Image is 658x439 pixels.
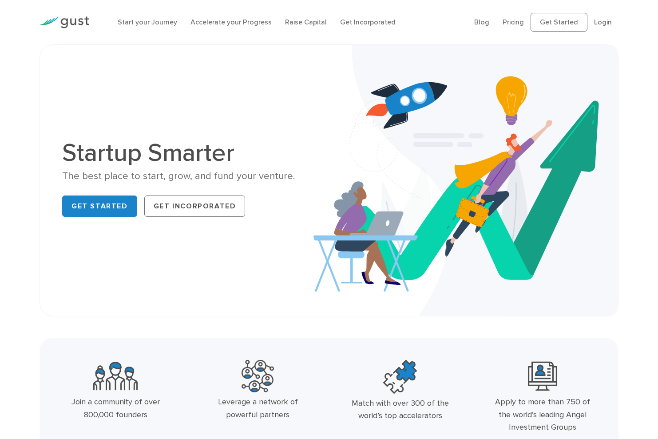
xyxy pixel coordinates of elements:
a: Get Started [531,13,587,32]
div: Apply to more than 750 of the world’s leading Angel Investment Groups [491,396,594,434]
a: Pricing [503,18,524,26]
a: Raise Capital [285,18,327,26]
div: Match with over 300 of the world’s top accelerators [349,397,452,423]
img: Leading Angel Investment [528,360,557,392]
a: Accelerate your Progress [190,18,272,26]
img: Community Founders [93,360,138,392]
div: Join a community of over 800,000 founders [64,396,167,422]
img: Gust Logo [40,16,89,28]
h1: Startup Smarter [62,140,322,165]
a: Login [594,18,612,26]
img: Startup Smarter Hero [313,45,618,316]
a: Start your Journey [118,18,177,26]
div: The best place to start, grow, and fund your venture. [62,170,322,183]
img: Top Accelerators [383,360,417,394]
div: Leverage a network of powerful partners [206,396,309,422]
a: Get Started [62,196,137,217]
img: Powerful Partners [242,360,274,392]
a: Blog [474,18,489,26]
a: Get Incorporated [144,196,246,217]
a: Get Incorporated [340,18,396,26]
